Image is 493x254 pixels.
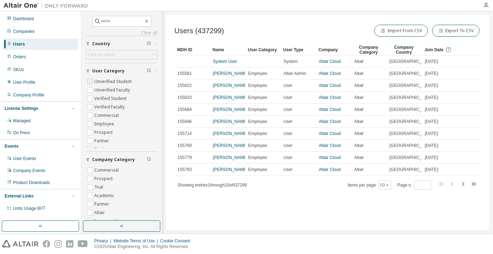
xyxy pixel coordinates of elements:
a: [PERSON_NAME] [213,71,248,76]
span: 155684 [178,107,192,112]
div: User Events [13,156,36,161]
a: Altair Cloud [319,59,341,64]
label: Commercial [94,166,120,175]
span: Employee [248,107,267,112]
div: License Settings [5,106,38,111]
div: Company Category [354,44,384,55]
label: Prospect [94,175,114,183]
span: [GEOGRAPHIC_DATA] [390,71,434,76]
span: Clear filter [147,157,151,163]
span: Altair [354,59,364,64]
div: User Type [283,44,313,55]
div: Dashboard [13,16,34,22]
label: Commercial [94,111,120,120]
span: Employee [248,167,267,172]
img: facebook.svg [43,240,50,248]
a: Clear all [86,30,158,36]
span: Employee [248,155,267,160]
div: User Category [248,44,278,55]
span: Employee [248,143,267,148]
span: Users (437299) [174,27,224,35]
span: Altair [354,155,364,160]
label: Restricted Partner [94,217,132,225]
span: User [284,119,292,124]
a: [PERSON_NAME] [213,155,248,160]
span: Showing entries 1 through 10 of 437299 [178,183,247,188]
img: Altair One [4,2,92,9]
span: [DATE] [425,119,438,124]
div: Company Country [389,44,419,55]
span: Altair [354,131,364,136]
a: Altair Cloud [319,143,341,148]
span: [GEOGRAPHIC_DATA] [390,59,434,64]
span: 155779 [178,155,192,160]
span: Employee [248,71,267,76]
label: Partner [94,200,111,208]
span: 155696 [178,119,192,124]
span: Employee [248,83,267,88]
span: Employee [248,95,267,100]
a: Altair Cloud [319,167,341,172]
div: Privacy [94,238,113,244]
span: Items per page [348,181,391,190]
span: Company Category [92,157,135,163]
label: Partner [94,137,111,145]
span: User [284,83,292,88]
span: 155581 [178,71,192,76]
span: Units Usage BI [13,206,46,211]
span: System [284,59,298,64]
a: [PERSON_NAME] [213,83,248,88]
span: Altair Admin [284,71,306,76]
div: Name [213,44,242,55]
div: On Prem [13,130,30,136]
a: Altair Cloud [319,71,341,76]
span: [DATE] [425,131,438,136]
button: Country [86,36,158,52]
a: Altair Cloud [319,155,341,160]
svg: Date when the user was first added or directly signed up. If the user was deleted and later re-ad... [445,47,452,53]
div: Website Terms of Use [113,238,160,244]
span: [GEOGRAPHIC_DATA] [390,95,434,100]
a: System User [213,59,237,64]
a: [PERSON_NAME] [213,167,248,172]
span: Employee [248,131,267,136]
span: [DATE] [425,155,438,160]
span: 155622 [178,83,192,88]
div: Orders [13,54,26,60]
span: Clear filter [147,41,151,47]
img: instagram.svg [54,240,62,248]
span: [DATE] [425,71,438,76]
span: User [284,131,292,136]
img: youtube.svg [78,240,88,248]
span: [GEOGRAPHIC_DATA] [390,119,434,124]
span: Altair [354,167,364,172]
a: [PERSON_NAME] [213,107,248,112]
span: User Category [92,68,125,74]
div: Cookie Consent [160,238,194,244]
div: SKUs [13,67,24,72]
a: Altair Cloud [319,107,341,112]
span: User [284,143,292,148]
div: Product Downloads [13,180,50,185]
div: Events [5,143,18,149]
div: Company Events [13,168,45,173]
button: Import From CSV [374,25,428,37]
label: Altair [94,208,106,217]
img: linkedin.svg [66,240,73,248]
div: Company Profile [13,92,44,98]
label: Verified Faculty [94,103,126,111]
span: User [284,167,292,172]
span: [GEOGRAPHIC_DATA] [390,155,434,160]
span: Altair [354,71,364,76]
a: Altair Cloud [319,119,341,124]
p: © 2025 Altair Engineering, Inc. All Rights Reserved. [94,244,195,250]
span: Altair [354,95,364,100]
span: Altair [354,83,364,88]
span: [GEOGRAPHIC_DATA] [390,83,434,88]
span: User [284,155,292,160]
div: Click to select [86,51,157,59]
span: [GEOGRAPHIC_DATA] [390,107,434,112]
div: Users [13,41,25,47]
div: Companies [13,29,35,34]
div: Managed [13,118,31,124]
